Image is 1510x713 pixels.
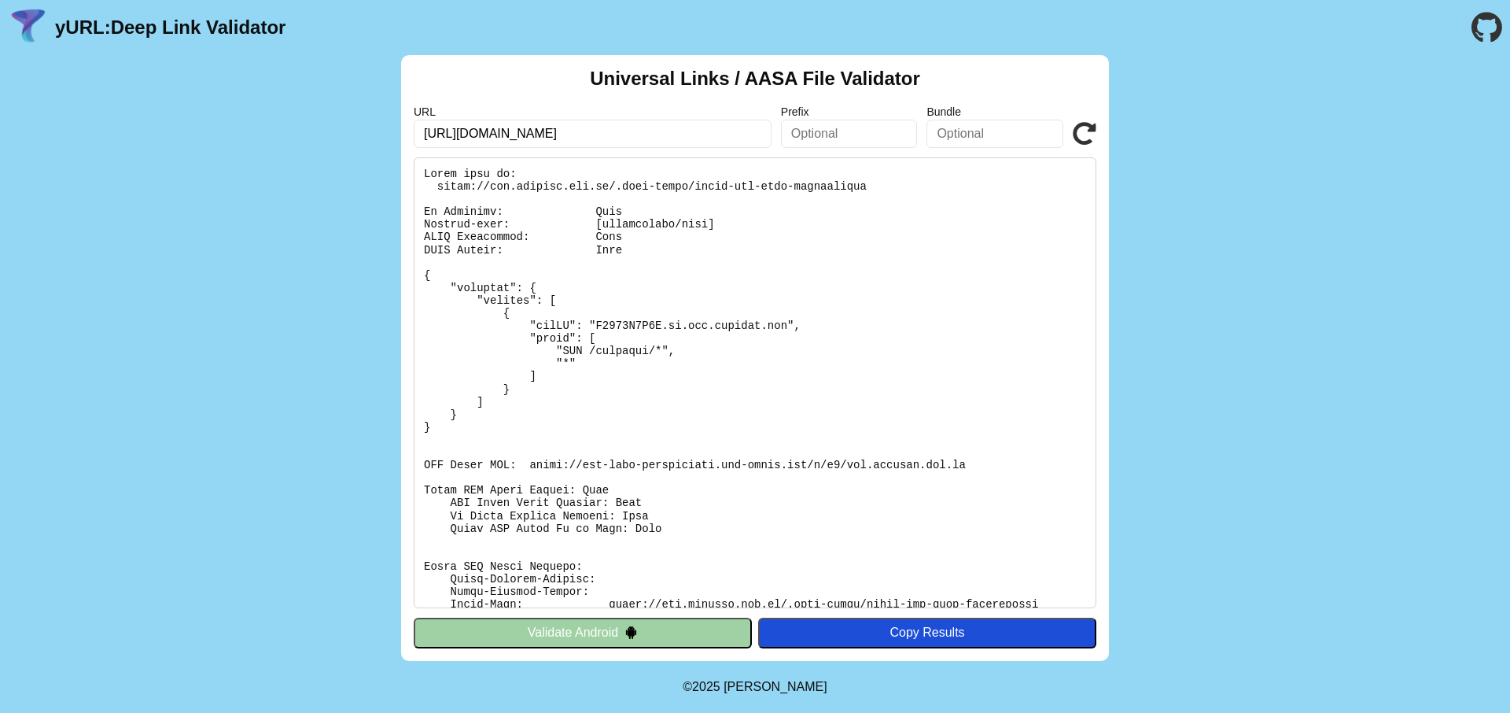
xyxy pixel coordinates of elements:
input: Optional [781,120,918,148]
span: 2025 [692,680,720,693]
input: Optional [926,120,1063,148]
input: Required [414,120,772,148]
label: Prefix [781,105,918,118]
div: Copy Results [766,626,1088,640]
img: yURL Logo [8,7,49,48]
img: droidIcon.svg [624,626,638,639]
footer: © [683,661,827,713]
button: Validate Android [414,618,752,648]
label: URL [414,105,772,118]
button: Copy Results [758,618,1096,648]
h2: Universal Links / AASA File Validator [590,68,920,90]
a: Michael Ibragimchayev's Personal Site [724,680,827,693]
a: yURL:Deep Link Validator [55,17,285,39]
label: Bundle [926,105,1063,118]
pre: Lorem ipsu do: sitam://con.adipisc.eli.se/.doei-tempo/incid-utl-etdo-magnaaliqua En Adminimv: Qui... [414,157,1096,608]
